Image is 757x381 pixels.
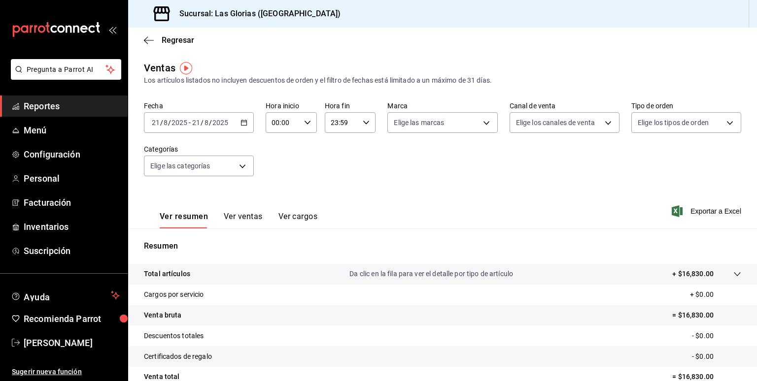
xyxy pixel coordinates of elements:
p: Certificados de regalo [144,351,212,362]
p: - $0.00 [692,351,741,362]
input: ---- [212,119,229,127]
button: Ver resumen [160,212,208,228]
p: - $0.00 [692,331,741,341]
p: Venta bruta [144,310,181,320]
span: / [160,119,163,127]
input: -- [151,119,160,127]
span: Elige las marcas [394,118,444,127]
h3: Sucursal: Las Glorias ([GEOGRAPHIC_DATA]) [172,8,341,20]
p: + $16,830.00 [672,269,714,279]
p: Da clic en la fila para ver el detalle por tipo de artículo [349,269,513,279]
div: Ventas [144,61,175,75]
label: Hora fin [325,102,376,109]
label: Categorías [144,146,254,153]
label: Canal de venta [510,102,619,109]
a: Pregunta a Parrot AI [7,71,121,82]
p: = $16,830.00 [672,310,741,320]
p: Total artículos [144,269,190,279]
span: / [209,119,212,127]
label: Marca [387,102,497,109]
span: Elige las categorías [150,161,210,171]
span: Pregunta a Parrot AI [27,64,106,75]
input: -- [163,119,168,127]
button: Ver ventas [224,212,263,228]
p: Resumen [144,240,741,252]
button: Pregunta a Parrot AI [11,59,121,80]
span: - [189,119,191,127]
span: Configuración [24,148,120,161]
div: Los artículos listados no incluyen descuentos de orden y el filtro de fechas está limitado a un m... [144,75,741,86]
p: + $0.00 [690,289,741,300]
span: / [168,119,171,127]
p: Descuentos totales [144,331,204,341]
span: [PERSON_NAME] [24,336,120,349]
span: Sugerir nueva función [12,367,120,377]
input: ---- [171,119,188,127]
button: open_drawer_menu [108,26,116,33]
button: Exportar a Excel [674,205,741,217]
span: / [201,119,204,127]
span: Menú [24,124,120,137]
span: Reportes [24,99,120,113]
span: Recomienda Parrot [24,312,120,325]
button: Regresar [144,35,194,45]
input: -- [192,119,201,127]
div: navigation tabs [160,212,317,228]
span: Elige los canales de venta [516,118,595,127]
label: Hora inicio [266,102,317,109]
span: Personal [24,172,120,185]
img: Tooltip marker [180,62,192,74]
label: Tipo de orden [631,102,741,109]
button: Ver cargos [278,212,318,228]
label: Fecha [144,102,254,109]
span: Suscripción [24,244,120,257]
span: Ayuda [24,289,107,301]
span: Elige los tipos de orden [638,118,709,127]
p: Cargos por servicio [144,289,204,300]
span: Inventarios [24,220,120,233]
span: Regresar [162,35,194,45]
input: -- [204,119,209,127]
span: Facturación [24,196,120,209]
